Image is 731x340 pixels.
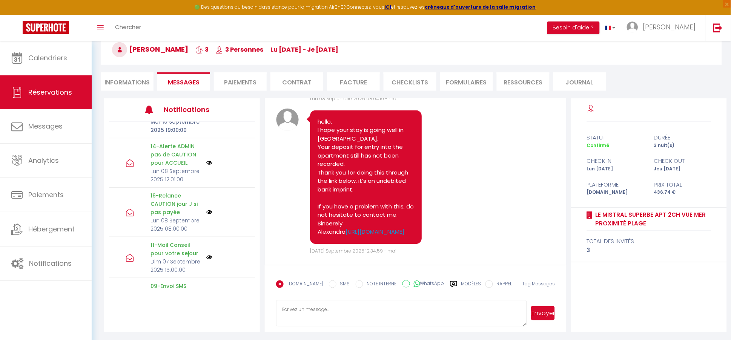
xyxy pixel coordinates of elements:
[270,45,338,54] span: lu [DATE] - je [DATE]
[150,191,201,216] p: 16-Relance CAUTION jour J si pas payée
[28,156,59,165] span: Analytics
[29,259,72,268] span: Notifications
[713,23,723,32] img: logout
[649,133,716,142] div: durée
[327,72,380,91] li: Facture
[649,156,716,165] div: check out
[410,280,444,288] label: WhatsApp
[112,44,188,54] span: [PERSON_NAME]
[497,72,550,91] li: Ressources
[214,72,267,91] li: Paiements
[168,78,200,87] span: Messages
[28,87,72,97] span: Réservations
[164,101,224,118] h3: Notifications
[582,133,649,142] div: statut
[493,280,512,289] label: RAPPEL
[6,3,29,26] button: Ouvrir le widget de chat LiveChat
[150,257,201,274] p: Dim 07 Septembre 2025 15:00:00
[587,246,711,255] div: 3
[195,45,209,54] span: 3
[587,142,610,149] span: Confirmé
[461,280,481,294] label: Modèles
[547,21,600,34] button: Besoin d'aide ?
[593,210,711,228] a: LE MISTRAL Superbe Apt 2Ch Vue Mer Proximité Plage
[649,165,716,173] div: Jeu [DATE]
[276,109,299,131] img: avatar.png
[649,189,716,196] div: 436.74 €
[582,180,649,189] div: Plateforme
[28,121,63,131] span: Messages
[28,224,75,234] span: Hébergement
[28,53,67,63] span: Calendriers
[582,156,649,165] div: check in
[28,190,64,199] span: Paiements
[531,306,555,320] button: Envoyer
[115,23,141,31] span: Chercher
[587,237,711,246] div: total des invités
[643,22,696,32] span: [PERSON_NAME]
[522,280,555,287] span: Tag Messages
[206,160,212,166] img: NO IMAGE
[23,21,69,34] img: Super Booking
[582,189,649,196] div: [DOMAIN_NAME]
[336,280,350,289] label: SMS
[649,142,716,149] div: 3 nuit(s)
[206,254,212,260] img: NO IMAGE
[363,280,397,289] label: NOTE INTERNE
[318,118,414,237] pre: hello, I hope your stay is going well in [GEOGRAPHIC_DATA]. Your deposit for entry into the apart...
[216,45,263,54] span: 3 Personnes
[270,72,323,91] li: Contrat
[101,72,154,91] li: Informations
[150,167,201,184] p: Lun 08 Septembre 2025 12:01:00
[284,280,323,289] label: [DOMAIN_NAME]
[150,118,201,134] p: Mer 10 Septembre 2025 19:00:00
[385,4,392,10] a: ICI
[425,4,536,10] a: créneaux d'ouverture de la salle migration
[150,282,201,307] p: 09-Envoi SMS Demande Caution J-1
[346,228,404,236] a: [URL][DOMAIN_NAME]
[553,72,606,91] li: Journal
[621,15,705,41] a: ... [PERSON_NAME]
[109,15,147,41] a: Chercher
[150,241,201,257] p: 11-Mail Conseil pour votre sejour
[150,216,201,233] p: Lun 08 Septembre 2025 08:00:00
[627,21,638,33] img: ...
[150,142,201,167] p: 14-Alerte ADMIN pas de CAUTION pour ACCUEIL
[384,72,436,91] li: CHECKLISTS
[649,180,716,189] div: Prix total
[310,96,399,102] span: Lun 08 Septembre 2025 08:04:19 - mail
[310,248,398,254] span: [DATE] Septembre 2025 12:34:59 - mail
[582,165,649,173] div: Lun [DATE]
[440,72,493,91] li: FORMULAIRES
[206,209,212,215] img: NO IMAGE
